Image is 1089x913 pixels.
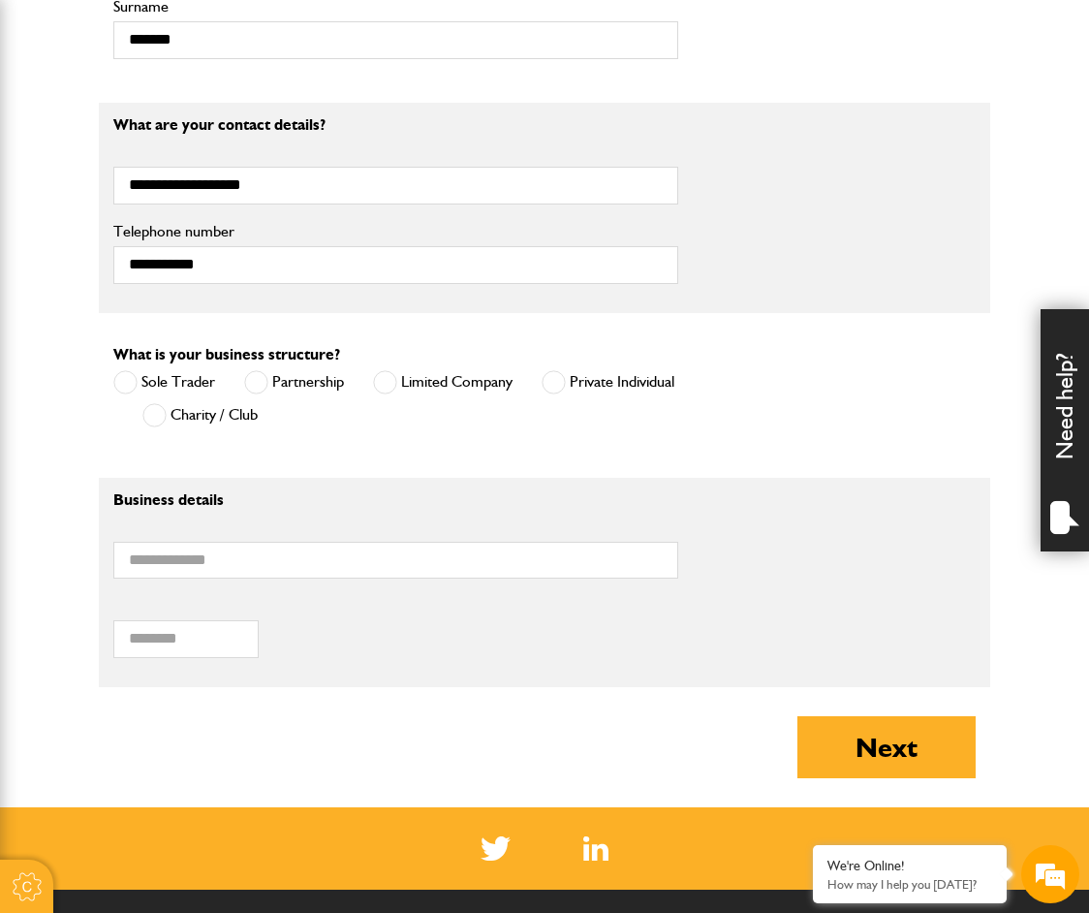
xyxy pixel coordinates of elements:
img: Twitter [481,836,511,861]
label: Private Individual [542,370,674,394]
img: Linked In [583,836,609,861]
div: We're Online! [827,858,992,874]
p: Business details [113,492,678,508]
button: Next [797,716,976,778]
img: d_20077148190_company_1631870298795_20077148190 [33,108,81,135]
input: Enter your phone number [25,294,354,336]
a: LinkedIn [583,836,609,861]
label: Limited Company [373,370,513,394]
label: Partnership [244,370,344,394]
textarea: Type your message and hit 'Enter' [25,351,354,581]
p: What are your contact details? [113,117,678,133]
label: What is your business structure? [113,347,340,362]
label: Telephone number [113,224,678,239]
label: Charity / Club [142,403,258,427]
input: Enter your last name [25,179,354,222]
label: Sole Trader [113,370,215,394]
div: Minimize live chat window [318,10,364,56]
div: Need help? [1041,309,1089,551]
input: Enter your email address [25,236,354,279]
p: How may I help you today? [827,877,992,892]
em: Start Chat [264,597,352,623]
div: Chat with us now [101,109,326,134]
